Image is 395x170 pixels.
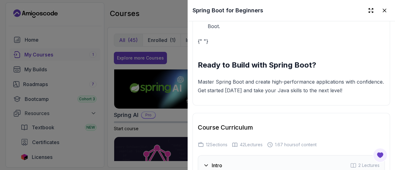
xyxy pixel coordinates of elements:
p: Master Spring Boot and create high-performance applications with confidence. Get started [DATE] a... [198,77,385,95]
span: 12 Sections [206,142,227,148]
p: {" "} [198,37,385,45]
h2: Ready to Build with Spring Boot? [198,60,385,70]
h3: Intro [212,162,222,169]
h2: Spring Boot for Beginners [193,6,263,15]
h2: Course Curriculum [198,123,385,132]
button: Expand drawer [365,5,376,16]
li: : Work on AI-powered applications using Spring Boot. [206,13,385,31]
span: 1.67 hours of content [275,142,317,148]
button: Open Feedback Button [373,148,388,163]
span: 2 Lectures [358,162,380,168]
span: 42 Lectures [240,142,263,148]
